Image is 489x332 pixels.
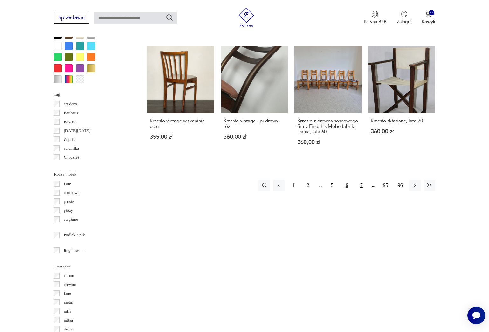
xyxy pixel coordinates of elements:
a: Ikona medaluPatyna B2B [364,11,387,25]
img: Patyna - sklep z meblami i dekoracjami vintage [237,8,256,27]
a: Krzesło vintage - pudrowy różKrzesło vintage - pudrowy róż360,00 zł [221,46,288,157]
p: rafia [64,308,71,315]
a: Sprzedawaj [54,16,89,20]
iframe: Smartsupp widget button [467,307,485,324]
p: 360,00 zł [224,134,285,140]
p: Rodzaj nóżek [54,171,132,178]
p: Zaloguj [397,19,411,25]
p: Tworzywo [54,263,132,270]
button: Szukaj [166,14,173,21]
p: Bavaria [64,118,76,125]
p: Ćmielów [64,163,79,170]
a: Krzesło vintage w tkaninie ecruKrzesło vintage w tkaninie ecru355,00 zł [147,46,214,157]
button: Sprzedawaj [54,12,89,24]
p: 360,00 zł [297,140,359,145]
p: zwężane [64,216,78,223]
button: 7 [356,180,367,191]
p: chrom [64,272,74,279]
button: Patyna B2B [364,11,387,25]
p: Cepelia [64,136,76,143]
button: 96 [395,180,406,191]
p: 355,00 zł [150,134,211,140]
img: Ikona koszyka [425,11,431,17]
button: 0Koszyk [422,11,435,25]
img: Ikona medalu [372,11,378,18]
p: Regulowane [64,247,84,254]
p: Bauhaus [64,109,78,116]
h3: Krzesło vintage w tkaninie ecru [150,118,211,129]
button: 5 [327,180,338,191]
p: Podłokietnik [64,232,85,239]
p: Patyna B2B [364,19,387,25]
p: 360,00 zł [371,129,432,134]
p: [DATE][DATE] [64,127,90,134]
p: Tag [54,91,132,98]
p: obrotowe [64,189,79,196]
h3: Krzesło vintage - pudrowy róż [224,118,285,129]
p: inne [64,290,71,297]
h3: Krzesło z drewna sosnowego firmy Findahls Møbelfabrik, Dania, lata 60. [297,118,359,135]
p: Koszyk [422,19,435,25]
p: art deco [64,100,77,107]
a: Krzesło z drewna sosnowego firmy Findahls Møbelfabrik, Dania, lata 60.Krzesło z drewna sosnowego ... [294,46,362,157]
img: Ikonka użytkownika [401,11,407,17]
div: 0 [429,10,434,16]
button: Zaloguj [397,11,411,25]
p: ceramika [64,145,79,152]
p: drewno [64,281,76,288]
p: Chodzież [64,154,79,161]
p: inne [64,180,71,187]
button: 6 [341,180,353,191]
button: 2 [302,180,314,191]
a: Krzesło składane, lata 70.Krzesło składane, lata 70.360,00 zł [368,46,435,157]
p: rattan [64,317,73,324]
h3: Krzesło składane, lata 70. [371,118,432,124]
p: proste [64,198,74,205]
button: 1 [288,180,299,191]
p: metal [64,299,73,306]
button: 95 [380,180,391,191]
p: płozy [64,207,73,214]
